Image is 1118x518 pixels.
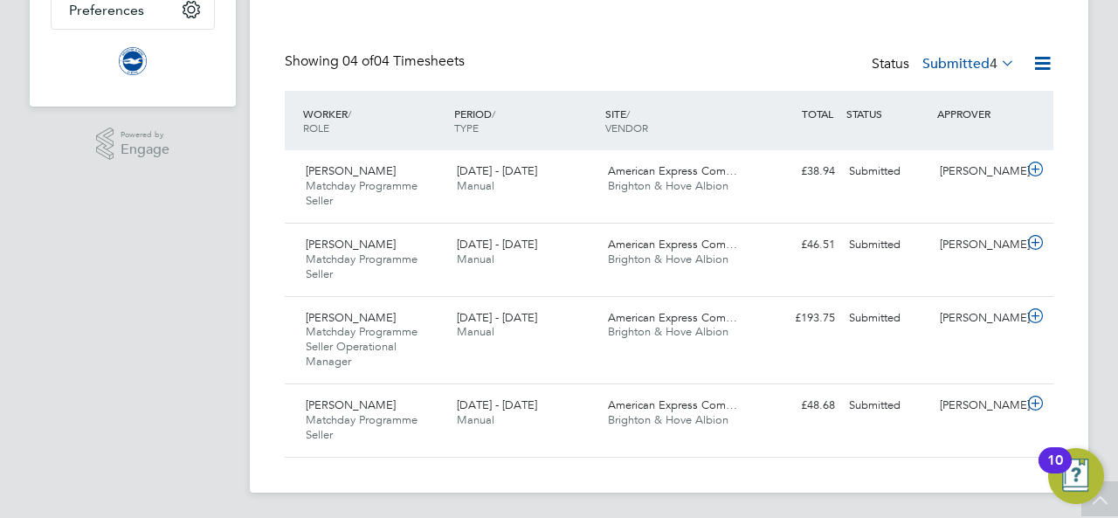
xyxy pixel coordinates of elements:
[450,98,601,143] div: PERIOD
[990,55,997,73] span: 4
[1047,460,1063,483] div: 10
[608,324,728,339] span: Brighton & Hove Albion
[842,157,933,186] div: Submitted
[306,412,418,442] span: Matchday Programme Seller
[69,2,144,18] span: Preferences
[306,310,396,325] span: [PERSON_NAME]
[457,324,494,339] span: Manual
[872,52,1018,77] div: Status
[121,128,169,142] span: Powered by
[751,157,842,186] div: £38.94
[842,304,933,333] div: Submitted
[306,237,396,252] span: [PERSON_NAME]
[119,47,147,75] img: brightonandhovealbion-logo-retina.png
[454,121,479,135] span: TYPE
[96,128,170,161] a: Powered byEngage
[751,304,842,333] div: £193.75
[933,304,1024,333] div: [PERSON_NAME]
[306,397,396,412] span: [PERSON_NAME]
[51,47,215,75] a: Go to home page
[842,231,933,259] div: Submitted
[306,163,396,178] span: [PERSON_NAME]
[457,163,537,178] span: [DATE] - [DATE]
[457,237,537,252] span: [DATE] - [DATE]
[457,397,537,412] span: [DATE] - [DATE]
[608,237,737,252] span: American Express Com…
[306,324,418,369] span: Matchday Programme Seller Operational Manager
[608,397,737,412] span: American Express Com…
[802,107,833,121] span: TOTAL
[285,52,468,71] div: Showing
[605,121,648,135] span: VENDOR
[933,98,1024,129] div: APPROVER
[303,121,329,135] span: ROLE
[922,55,1015,73] label: Submitted
[457,178,494,193] span: Manual
[306,252,418,281] span: Matchday Programme Seller
[933,391,1024,420] div: [PERSON_NAME]
[457,252,494,266] span: Manual
[601,98,752,143] div: SITE
[751,231,842,259] div: £46.51
[608,412,728,427] span: Brighton & Hove Albion
[1048,448,1104,504] button: Open Resource Center, 10 new notifications
[121,142,169,157] span: Engage
[608,178,728,193] span: Brighton & Hove Albion
[933,157,1024,186] div: [PERSON_NAME]
[933,231,1024,259] div: [PERSON_NAME]
[626,107,630,121] span: /
[348,107,351,121] span: /
[342,52,374,70] span: 04 of
[608,252,728,266] span: Brighton & Hove Albion
[608,310,737,325] span: American Express Com…
[842,98,933,129] div: STATUS
[299,98,450,143] div: WORKER
[842,391,933,420] div: Submitted
[608,163,737,178] span: American Express Com…
[306,178,418,208] span: Matchday Programme Seller
[457,310,537,325] span: [DATE] - [DATE]
[457,412,494,427] span: Manual
[492,107,495,121] span: /
[342,52,465,70] span: 04 Timesheets
[751,391,842,420] div: £48.68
